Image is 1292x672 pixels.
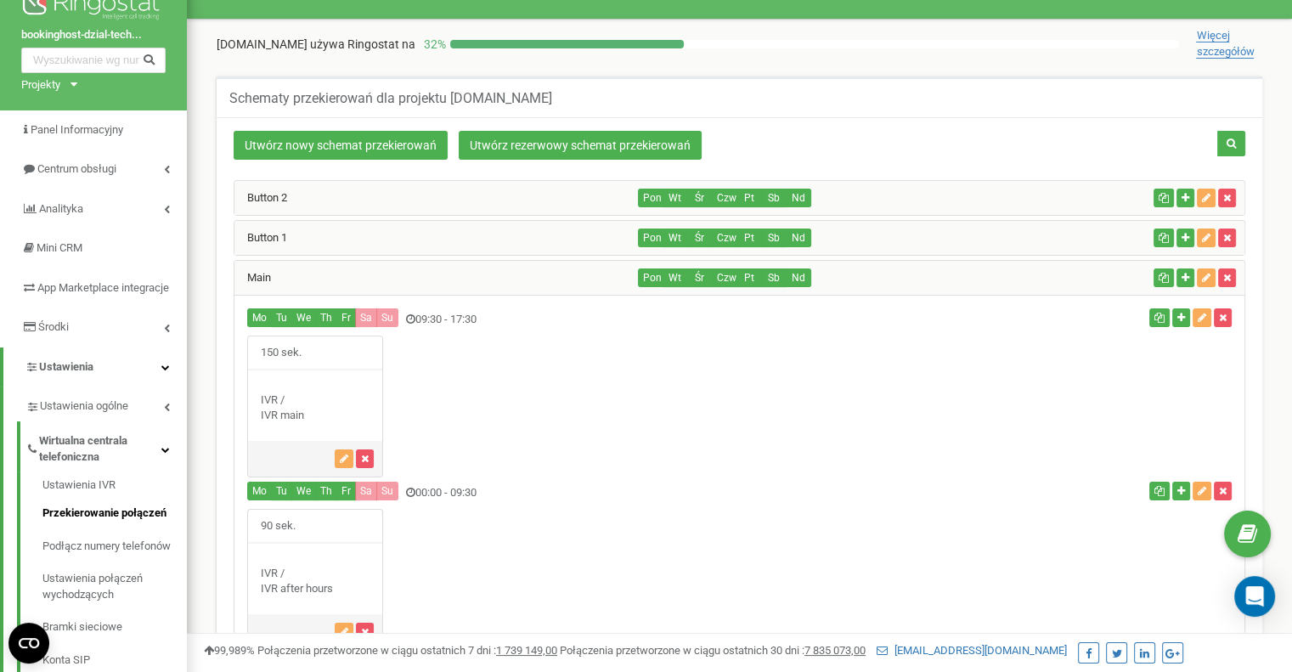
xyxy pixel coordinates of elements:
button: Śr [687,268,713,287]
div: IVR / IVR after hours [248,566,382,597]
button: Nd [786,268,811,287]
a: [EMAIL_ADDRESS][DOMAIN_NAME] [877,644,1067,657]
button: Sb [761,189,787,207]
button: Th [315,308,337,327]
span: Ustawienia [39,360,93,373]
button: Tu [271,308,292,327]
button: Pt [736,268,762,287]
button: Pt [736,229,762,247]
a: Main [234,271,271,284]
u: 7 835 073,00 [804,644,866,657]
button: We [291,308,316,327]
button: Fr [336,308,356,327]
button: Szukaj schematu przekierowań [1217,131,1245,156]
a: bookinghost-dzial-tech... [21,27,166,43]
button: Th [315,482,337,500]
a: Ustawienia połączeń wychodzących [42,562,187,611]
span: Wirtualna centrala telefoniczna [39,433,161,465]
button: Wt [663,189,688,207]
button: Mo [247,482,272,500]
button: Sb [761,268,787,287]
div: Open Intercom Messenger [1234,576,1275,617]
a: Ustawienia ogólne [25,387,187,421]
a: Вutton 1 [234,231,287,244]
button: Sa [355,308,377,327]
button: Czw [712,189,737,207]
span: Panel Informacyjny [31,123,123,136]
a: Ustawienia IVR [42,477,187,498]
button: Śr [687,229,713,247]
button: Czw [712,268,737,287]
u: 1 739 149,00 [496,644,557,657]
input: Wyszukiwanie wg numeru [21,48,166,73]
span: Środki [38,320,69,333]
a: Utwórz rezerwowy schemat przekierowań [459,131,702,160]
span: Połączenia przetworzone w ciągu ostatnich 30 dni : [560,644,866,657]
button: Czw [712,229,737,247]
div: 09:30 - 17:30 [234,308,908,331]
button: Sa [355,482,377,500]
button: Su [376,308,398,327]
button: Pon [638,229,663,247]
a: Ustawienia [3,347,187,387]
a: Wirtualna centrala telefoniczna [25,421,187,472]
span: 99,989% [204,644,255,657]
span: Połączenia przetworzone w ciągu ostatnich 7 dni : [257,644,557,657]
span: 90 sek. [248,510,308,543]
button: Sb [761,229,787,247]
button: Su [376,482,398,500]
span: Ustawienia ogólne [40,398,128,415]
span: Analityka [39,202,83,215]
div: IVR / IVR main [248,392,382,424]
p: 32 % [415,36,450,53]
button: Open CMP widget [8,623,49,664]
div: Projekty [21,77,60,93]
button: Nd [786,229,811,247]
span: Mini CRM [37,241,82,254]
a: Przekierowanie połączeń [42,497,187,530]
h5: Schematy przekierowań dla projektu [DOMAIN_NAME] [229,91,552,106]
button: Wt [663,268,688,287]
div: 00:00 - 09:30 [234,482,908,505]
span: Centrum obsługi [37,162,116,175]
button: Wt [663,229,688,247]
button: Nd [786,189,811,207]
p: [DOMAIN_NAME] [217,36,415,53]
button: Pt [736,189,762,207]
span: 150 sek. [248,336,314,370]
a: Podłącz numery telefonów [42,530,187,563]
button: Pon [638,268,663,287]
span: używa Ringostat na [310,37,415,51]
button: Tu [271,482,292,500]
a: Вutton 2 [234,191,287,204]
button: We [291,482,316,500]
button: Pon [638,189,663,207]
a: Bramki sieciowe [42,611,187,644]
button: Śr [687,189,713,207]
button: Mo [247,308,272,327]
span: Więcej szczegółów [1196,29,1254,59]
span: App Marketplace integracje [37,281,169,294]
a: Utwórz nowy schemat przekierowań [234,131,448,160]
button: Fr [336,482,356,500]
